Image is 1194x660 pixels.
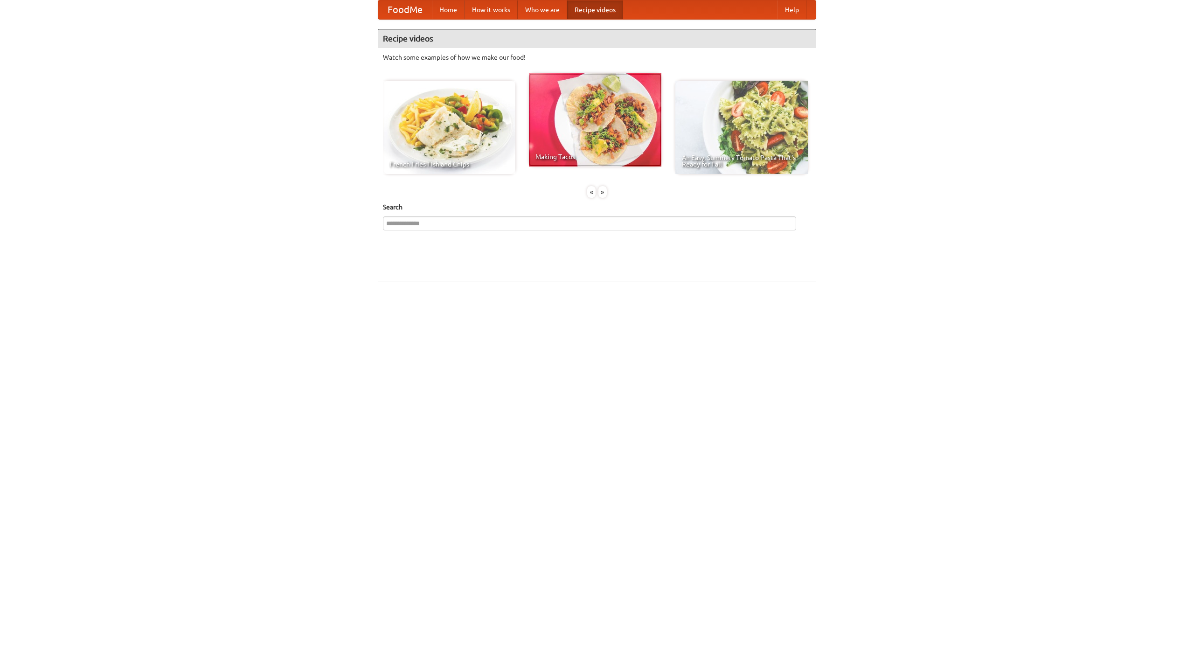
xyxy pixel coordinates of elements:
[432,0,465,19] a: Home
[675,81,808,174] a: An Easy, Summery Tomato Pasta That's Ready for Fall
[529,73,661,167] a: Making Tacos
[383,81,515,174] a: French Fries Fish and Chips
[378,0,432,19] a: FoodMe
[383,202,811,212] h5: Search
[587,186,596,198] div: «
[518,0,567,19] a: Who we are
[567,0,623,19] a: Recipe videos
[383,53,811,62] p: Watch some examples of how we make our food!
[378,29,816,48] h4: Recipe videos
[465,0,518,19] a: How it works
[535,153,655,160] span: Making Tacos
[389,161,509,167] span: French Fries Fish and Chips
[682,154,801,167] span: An Easy, Summery Tomato Pasta That's Ready for Fall
[598,186,607,198] div: »
[777,0,806,19] a: Help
